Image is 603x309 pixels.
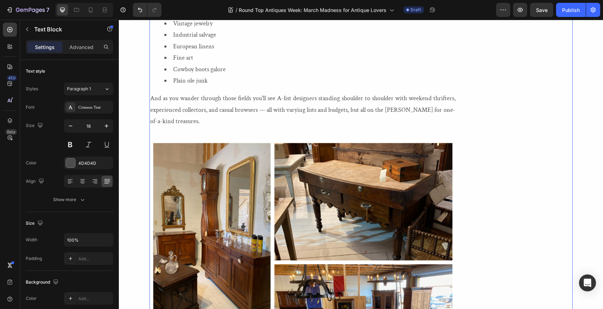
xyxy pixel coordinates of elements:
p: Text Block [34,25,94,34]
div: Styles [26,86,38,92]
button: Show more [26,193,113,206]
p: Settings [35,43,55,51]
div: Text style [26,68,45,74]
div: Undo/Redo [133,3,162,17]
button: Publish [556,3,586,17]
div: Size [26,219,44,228]
span: Save [536,7,548,13]
div: Crimson Text [78,104,111,111]
div: Padding [26,255,42,262]
span: Draft [410,7,421,13]
li: European linens [45,21,337,32]
input: Auto [64,234,113,246]
iframe: Design area [119,20,603,309]
span: Paragraph 1 [67,86,91,92]
div: Color [26,295,37,302]
p: Advanced [69,43,93,51]
div: Add... [78,296,111,302]
div: Width [26,237,37,243]
div: Size [26,121,44,131]
li: Cowboy boots galore [45,44,337,55]
div: Align [26,177,45,186]
span: Round Top Antiques Week: March Madness for Antique Lovers [239,6,386,14]
div: 450 [7,75,17,81]
div: Color [26,160,37,166]
div: Open Intercom Messenger [579,274,596,291]
div: Show more [53,196,86,203]
button: Save [530,3,553,17]
div: Beta [5,129,17,135]
button: Paragraph 1 [64,83,113,95]
div: Publish [562,6,580,14]
div: Add... [78,256,111,262]
span: / [236,6,237,14]
button: 7 [3,3,53,17]
div: Background [26,278,60,287]
div: Font [26,104,35,110]
li: Fine art [45,32,337,44]
p: 7 [46,6,49,14]
div: 4D4D4D [78,160,111,166]
li: Plain ole junk [45,55,337,67]
li: Industrial salvage [45,10,337,21]
p: And as you wander through those fields you'll see A-list designers standing shoulder to shoulder ... [31,73,337,107]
